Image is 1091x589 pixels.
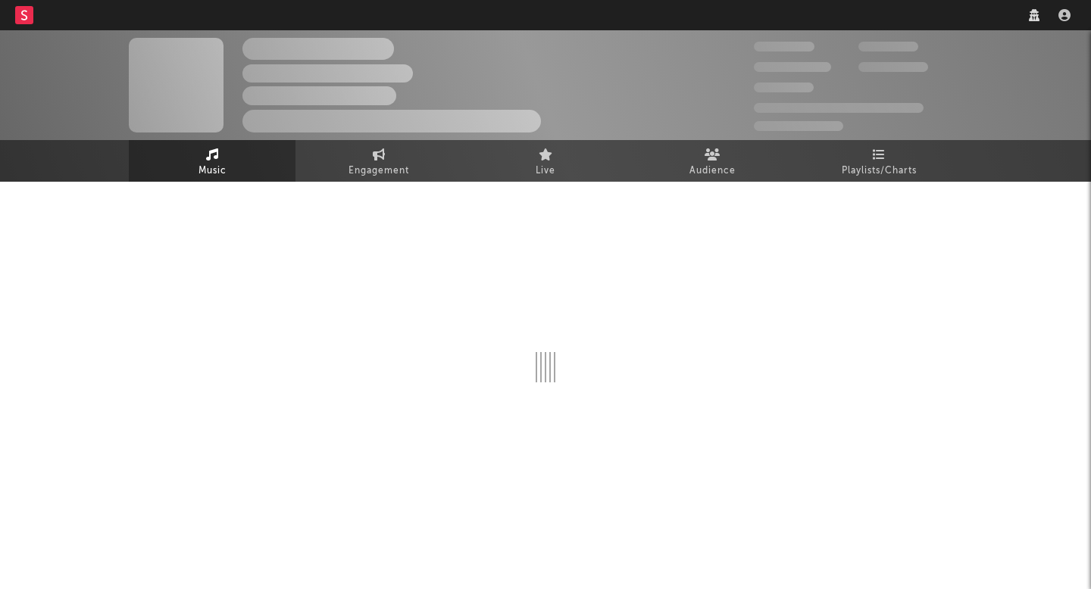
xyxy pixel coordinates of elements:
a: Audience [629,140,796,182]
a: Music [129,140,295,182]
span: Audience [689,162,736,180]
span: 50,000,000 Monthly Listeners [754,103,924,113]
a: Playlists/Charts [796,140,962,182]
span: Music [199,162,227,180]
span: Jump Score: 85.0 [754,121,843,131]
span: 1,000,000 [858,62,928,72]
span: 50,000,000 [754,62,831,72]
span: Engagement [349,162,409,180]
a: Engagement [295,140,462,182]
a: Live [462,140,629,182]
span: 100,000 [754,83,814,92]
span: Live [536,162,555,180]
span: Playlists/Charts [842,162,917,180]
span: 100,000 [858,42,918,51]
span: 300,000 [754,42,814,51]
